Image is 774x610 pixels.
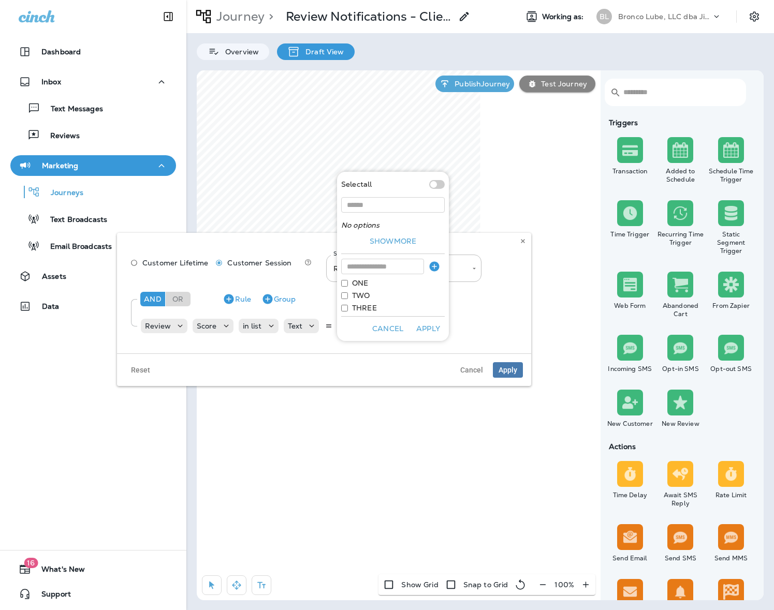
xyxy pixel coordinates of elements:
[42,161,78,170] p: Marketing
[658,365,704,373] div: Opt-in SMS
[658,491,704,508] div: Await SMS Reply
[499,366,517,374] span: Apply
[42,272,66,280] p: Assets
[352,291,370,300] label: TWO
[131,366,150,374] span: Reset
[218,291,255,307] button: Rule
[10,208,176,230] button: Text Broadcasts
[708,554,754,562] div: Send MMS
[125,362,156,378] button: Reset
[596,9,612,24] div: BL
[607,554,653,562] div: Send Email
[412,321,445,337] button: Apply
[341,221,379,229] em: No options
[401,581,438,589] p: Show Grid
[605,442,756,451] div: Actions
[10,266,176,287] button: Assets
[286,9,452,24] p: Review Notifications - Client
[519,76,595,92] button: Test Journey
[708,491,754,499] div: Rate Limit
[145,322,171,330] p: Review
[708,302,754,310] div: From Zapier
[708,365,754,373] div: Opt-out SMS
[40,131,80,141] p: Reviews
[140,292,165,306] div: And
[607,491,653,499] div: Time Delay
[10,559,176,579] button: 16What's New
[41,48,81,56] p: Dashboard
[41,78,61,86] p: Inbox
[554,581,574,589] p: 100 %
[154,6,183,27] button: Collapse Sidebar
[166,292,191,306] div: Or
[142,259,208,267] span: Customer Lifetime
[10,181,176,203] button: Journeys
[220,48,259,56] p: Overview
[658,302,704,318] div: Abandoned Cart
[450,80,510,88] p: Publish Journey
[265,9,273,24] p: >
[607,167,653,175] div: Transaction
[352,279,368,287] label: ONE
[460,366,483,374] span: Cancel
[658,230,704,247] div: Recurring Time Trigger
[40,105,103,114] p: Text Messages
[10,71,176,92] button: Inbox
[326,255,481,282] div: Review
[10,41,176,62] button: Dashboard
[537,80,587,88] p: Test Journey
[10,235,176,257] button: Email Broadcasts
[463,581,508,589] p: Snap to Grid
[607,302,653,310] div: Web Form
[42,302,60,310] p: Data
[542,12,586,21] span: Working as:
[708,230,754,255] div: Static Segment Trigger
[607,420,653,428] div: New Customer
[607,230,653,239] div: Time Trigger
[40,188,83,198] p: Journeys
[708,167,754,184] div: Schedule Time Trigger
[10,97,176,119] button: Text Messages
[658,167,704,184] div: Added to Schedule
[352,304,377,312] label: THREE
[40,242,112,252] p: Email Broadcasts
[341,233,445,249] button: Showmore
[333,250,368,258] label: Session Type
[243,322,262,330] p: in list
[197,322,217,330] p: Score
[455,362,489,378] button: Cancel
[658,554,704,562] div: Send SMS
[10,296,176,317] button: Data
[493,362,523,378] button: Apply
[10,584,176,604] button: Support
[288,322,303,330] p: Text
[605,118,756,127] div: Triggers
[368,321,407,337] button: Cancel
[618,12,711,21] p: Bronco Lube, LLC dba Jiffy Lube
[24,558,38,568] span: 16
[227,259,291,267] span: Customer Session
[10,124,176,146] button: Reviews
[40,215,107,225] p: Text Broadcasts
[257,291,300,307] button: Group
[745,7,764,26] button: Settings
[212,9,265,24] p: Journey
[435,76,514,92] button: PublishJourney
[607,365,653,373] div: Incoming SMS
[341,176,445,193] div: Select all
[300,48,344,56] p: Draft View
[10,155,176,176] button: Marketing
[658,420,704,428] div: New Review
[31,565,85,577] span: What's New
[31,590,71,602] span: Support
